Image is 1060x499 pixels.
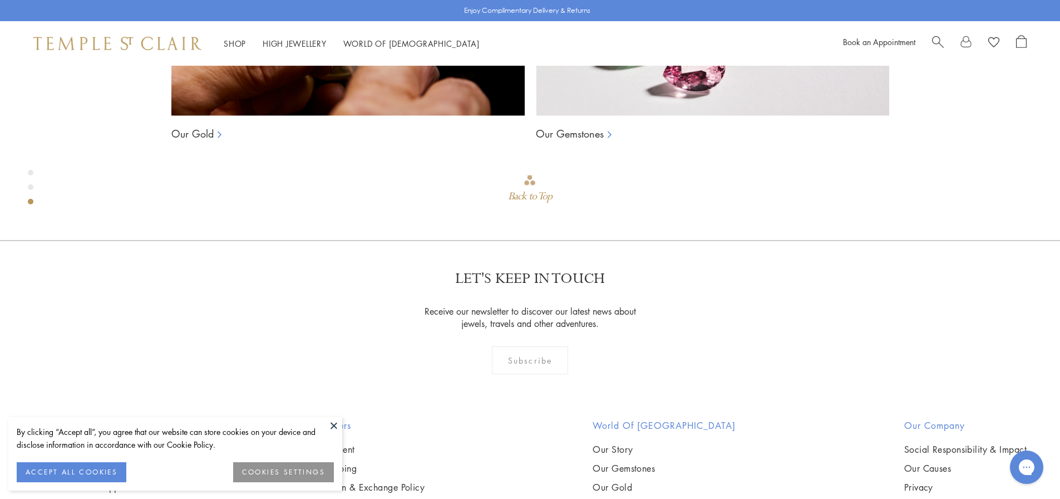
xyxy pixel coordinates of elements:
[322,443,425,456] a: Payment
[33,37,201,50] img: Temple St. Clair
[932,35,944,52] a: Search
[904,481,1027,493] a: Privacy
[593,481,736,493] a: Our Gold
[322,419,425,432] h2: Orders
[322,462,425,474] a: Shipping
[343,38,480,49] a: World of [DEMOGRAPHIC_DATA]World of [DEMOGRAPHIC_DATA]
[263,38,327,49] a: High JewelleryHigh Jewellery
[593,462,736,474] a: Our Gemstones
[224,37,480,51] nav: Main navigation
[904,462,1027,474] a: Our Causes
[593,443,736,456] a: Our Story
[508,187,551,207] div: Back to Top
[492,346,568,374] div: Subscribe
[536,127,604,140] a: Our Gemstones
[233,462,334,482] button: COOKIES SETTINGS
[224,38,246,49] a: ShopShop
[1004,447,1049,488] iframe: Gorgias live chat messenger
[508,174,551,207] div: Go to top
[17,462,126,482] button: ACCEPT ALL COOKIES
[464,5,590,16] p: Enjoy Complimentary Delivery & Returns
[171,127,214,140] a: Our Gold
[988,35,999,52] a: View Wishlist
[455,269,605,288] p: LET'S KEEP IN TOUCH
[417,305,643,330] p: Receive our newsletter to discover our latest news about jewels, travels and other adventures.
[28,167,33,213] div: Product gallery navigation
[17,425,334,451] div: By clicking “Accept all”, you agree that our website can store cookies on your device and disclos...
[322,481,425,493] a: Return & Exchange Policy
[904,419,1027,432] h2: Our Company
[1016,35,1027,52] a: Open Shopping Bag
[904,443,1027,456] a: Social Responsibility & Impact
[593,419,736,432] h2: World of [GEOGRAPHIC_DATA]
[843,36,915,47] a: Book an Appointment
